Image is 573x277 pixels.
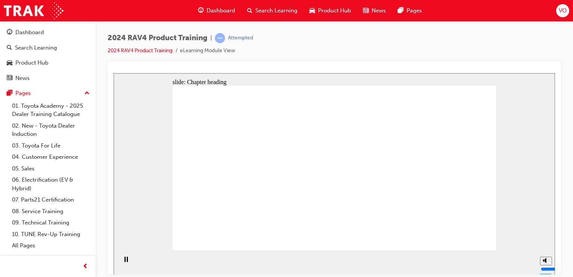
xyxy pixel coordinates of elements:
li: eLearning Module View [180,47,235,55]
span: up-icon [84,89,90,98]
span: pages-icon [398,6,403,15]
div: Attempted [228,35,253,42]
button: Pages [3,86,93,100]
a: 10. TUNE Rev-Up Training [9,229,93,240]
span: Dashboard [207,6,235,15]
span: Product Hub [318,6,351,15]
span: guage-icon [7,29,12,36]
button: Pause (Ctrl+Alt+P) [4,183,16,196]
span: search-icon [7,45,12,51]
span: | [210,34,212,42]
a: Dashboard [3,26,93,39]
div: Product Hub [15,59,48,67]
span: pages-icon [7,90,12,97]
img: Trak [4,2,63,19]
span: Pages [406,6,422,15]
a: All Pages [9,240,93,251]
div: playback controls [4,177,16,202]
a: 03. Toyota For Life [9,140,93,152]
a: 07. Parts21 Certification [9,194,93,206]
a: Product Hub [3,56,93,70]
span: news-icon [363,6,369,15]
div: Search Learning [15,44,57,52]
span: search-icon [247,6,252,15]
span: News [372,6,386,15]
span: 2024 RAV4 Product Training [108,34,207,42]
span: VO [559,6,567,15]
button: DashboardSearch LearningProduct HubNews [3,24,93,86]
a: car-iconProduct Hub [303,3,357,18]
button: Mute (Ctrl+Alt+M) [426,184,438,192]
a: news-iconNews [357,3,392,18]
input: volume [427,193,475,199]
a: 04. Customer Experience [9,151,93,163]
a: News [3,71,93,85]
a: 06. Electrification (EV & Hybrid) [9,174,93,194]
div: News [15,74,30,83]
button: VO [556,4,569,17]
a: 09. Technical Training [9,217,93,229]
span: learningRecordVerb_ATTEMPT-icon [215,33,225,43]
span: car-icon [309,6,315,15]
div: Pages [15,89,31,98]
span: news-icon [7,75,12,82]
span: Search Learning [255,6,297,15]
div: misc controls [423,177,438,202]
a: 2024 RAV4 Product Training [108,47,172,54]
a: 08. Service Training [9,206,93,217]
a: search-iconSearch Learning [241,3,303,18]
div: Dashboard [15,28,44,37]
a: 02. New - Toyota Dealer Induction [9,120,93,140]
span: guage-icon [198,6,204,15]
span: prev-icon [82,262,88,271]
a: pages-iconPages [392,3,428,18]
a: Search Learning [3,41,93,55]
a: guage-iconDashboard [192,3,241,18]
span: car-icon [7,60,12,66]
a: 05. Sales [9,163,93,175]
a: 01. Toyota Academy - 2025 Dealer Training Catalogue [9,100,93,120]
